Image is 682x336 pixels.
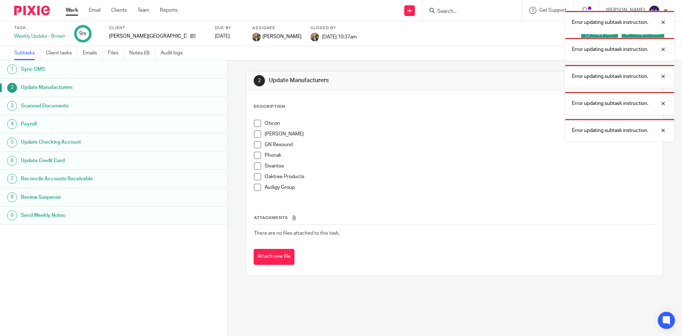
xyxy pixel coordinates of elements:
div: Weekly Update - Brown [14,33,65,40]
div: 4 [7,119,17,129]
label: Task [14,25,65,31]
h1: Update Manufacturers [269,77,470,84]
h1: Payroll [21,119,154,129]
a: Emails [83,46,103,60]
span: Attachments [254,216,288,220]
p: Error updating subtask instruction. [572,46,648,53]
p: Error updating subtask instruction. [572,100,648,107]
a: Files [108,46,124,60]
span: There are no files attached to this task. [254,231,340,236]
p: Phonak [265,152,655,159]
h1: Update Manufacturers [21,82,154,93]
p: Description [254,104,285,110]
p: Sivantos [265,162,655,170]
a: Client tasks [46,46,77,60]
div: 1 [7,64,17,74]
div: 2 [254,75,265,86]
p: [PERSON_NAME] [265,130,655,138]
h1: Update Checking Account [21,137,154,148]
h1: Review Suspense [21,192,154,203]
a: Subtasks [14,46,40,60]
a: Audit logs [161,46,188,60]
img: Pixie [14,6,50,15]
small: /9 [82,32,86,36]
div: 8 [7,192,17,202]
a: Work [66,7,78,14]
p: Audigy Group [265,184,655,191]
h1: Send Weekly Notes [21,210,154,221]
img: image.jpg [310,33,319,41]
span: [PERSON_NAME] [262,33,302,40]
a: Clients [111,7,127,14]
p: Oaktree Products [265,173,655,180]
a: Team [137,7,149,14]
h1: Scanned Documents [21,101,154,111]
span: [DATE] 10:37am [322,34,357,39]
h1: Sync OMS [21,64,154,75]
p: Error updating subtask instruction. [572,19,648,26]
label: Client [109,25,206,31]
p: Error updating subtask instruction. [572,73,648,80]
div: 9 [7,210,17,220]
label: Closed by [310,25,357,31]
h1: Update Credit Card [21,155,154,166]
img: image.jpg [252,33,261,41]
p: [PERSON_NAME][GEOGRAPHIC_DATA] [109,33,186,40]
a: Reports [160,7,178,14]
p: Oticon [265,120,655,127]
button: Attach new file [254,249,294,265]
label: Due by [215,25,243,31]
div: 2 [7,83,17,93]
label: Assignee [252,25,302,31]
img: svg%3E [649,5,660,16]
div: 7 [7,174,17,184]
h1: Reconcile Accounts Receivable [21,174,154,184]
p: GN Resound [265,141,655,148]
div: 6 [7,156,17,166]
a: Notes (0) [129,46,155,60]
div: [DATE] [215,33,243,40]
a: Email [89,7,101,14]
div: 5 [7,138,17,148]
div: 3 [7,101,17,111]
p: Error updating subtask instruction. [572,127,648,134]
div: 9 [79,30,86,38]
